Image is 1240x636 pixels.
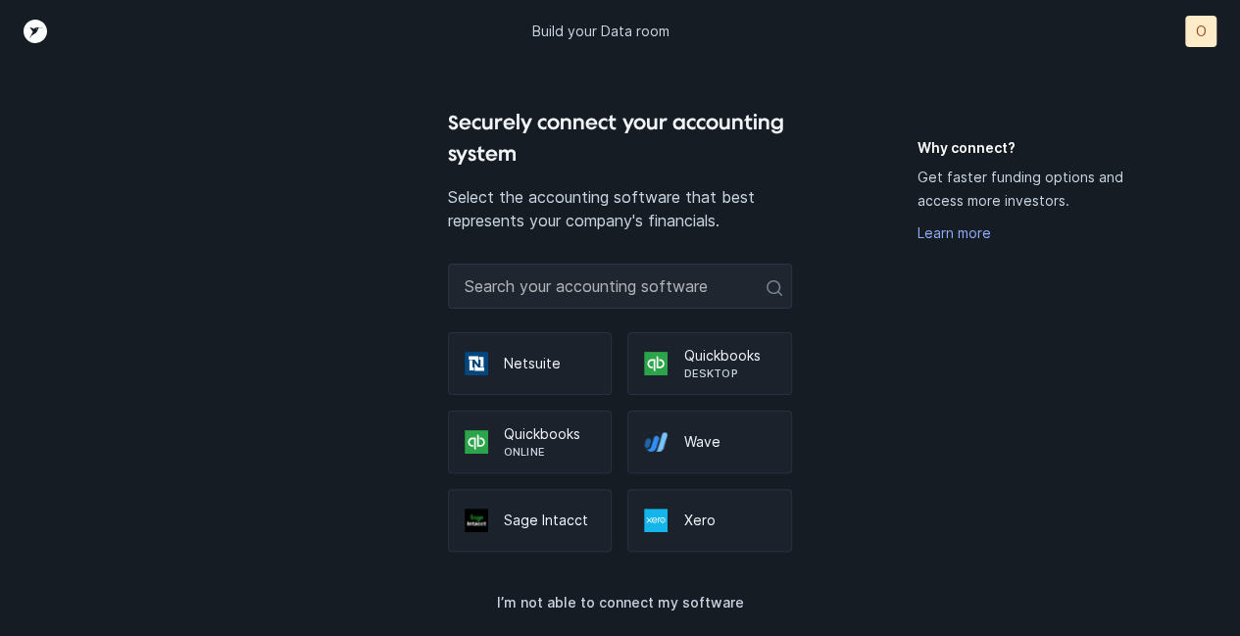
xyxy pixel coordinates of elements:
[504,354,596,373] p: Netsuite
[504,444,596,460] p: Online
[1196,22,1207,41] p: O
[448,264,792,309] input: Search your accounting software
[683,366,775,381] p: Desktop
[918,224,991,241] a: Learn more
[627,411,792,473] div: Wave
[683,432,775,452] p: Wave
[627,332,792,395] div: QuickbooksDesktop
[683,346,775,366] p: Quickbooks
[504,424,596,444] p: Quickbooks
[448,107,792,170] h4: Securely connect your accounting system
[627,489,792,552] div: Xero
[448,411,613,473] div: QuickbooksOnline
[496,591,743,614] p: I’m not able to connect my software
[448,583,792,622] button: I’m not able to connect my software
[504,511,596,530] p: Sage Intacct
[448,332,613,395] div: Netsuite
[448,489,613,552] div: Sage Intacct
[683,511,775,530] p: Xero
[1185,16,1216,47] button: O
[918,166,1136,213] p: Get faster funding options and access more investors.
[918,138,1136,158] h5: Why connect?
[448,185,792,232] p: Select the accounting software that best represents your company's financials.
[532,22,670,41] p: Build your Data room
